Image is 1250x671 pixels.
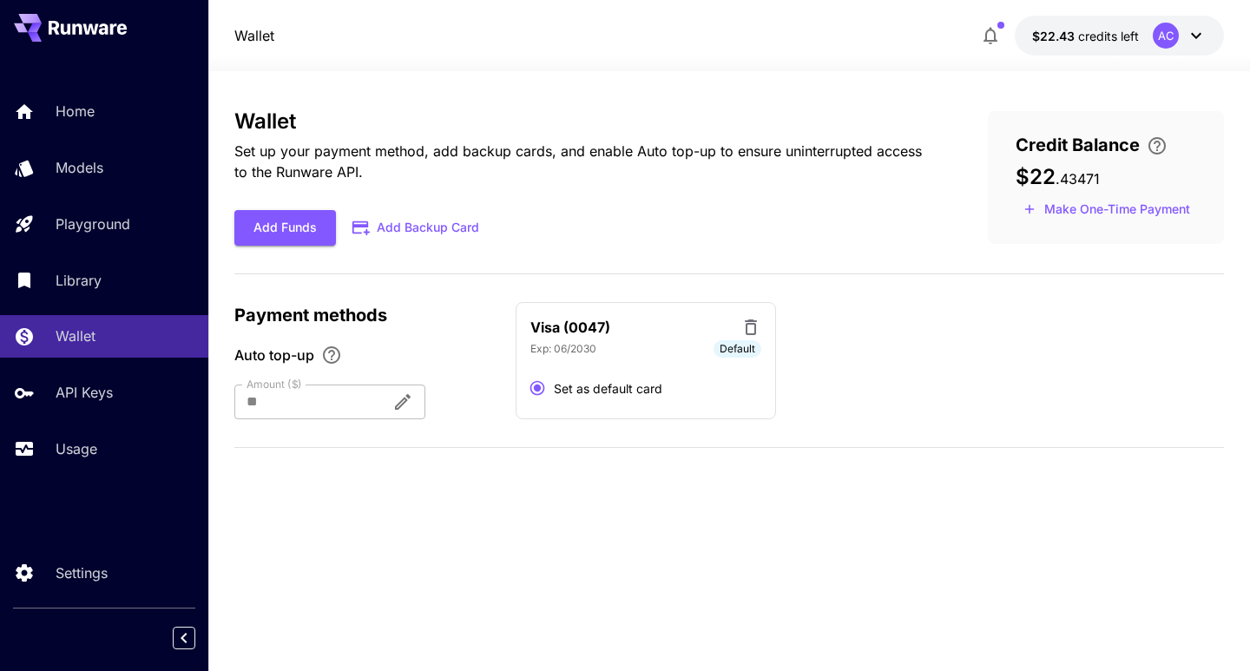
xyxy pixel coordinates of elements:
[56,562,108,583] p: Settings
[56,382,113,403] p: API Keys
[234,25,274,46] a: Wallet
[56,438,97,459] p: Usage
[173,627,195,649] button: Collapse sidebar
[1016,196,1198,223] button: Make a one-time, non-recurring payment
[247,377,302,391] label: Amount ($)
[56,214,130,234] p: Playground
[56,270,102,291] p: Library
[714,341,761,357] span: Default
[186,622,208,654] div: Collapse sidebar
[1015,16,1224,56] button: $22.43471AC
[234,109,932,134] h3: Wallet
[234,302,495,328] p: Payment methods
[56,157,103,178] p: Models
[1016,132,1140,158] span: Credit Balance
[1078,29,1139,43] span: credits left
[56,101,95,122] p: Home
[530,317,610,338] p: Visa (0047)
[1140,135,1174,156] button: Enter your card details and choose an Auto top-up amount to avoid service interruptions. We'll au...
[554,379,662,398] span: Set as default card
[1056,170,1100,187] span: . 43471
[234,25,274,46] nav: breadcrumb
[530,341,596,357] p: Exp: 06/2030
[56,326,95,346] p: Wallet
[234,210,336,246] button: Add Funds
[314,345,349,365] button: Enable Auto top-up to ensure uninterrupted service. We'll automatically bill the chosen amount wh...
[336,211,497,245] button: Add Backup Card
[234,141,932,182] p: Set up your payment method, add backup cards, and enable Auto top-up to ensure uninterrupted acce...
[234,345,314,365] span: Auto top-up
[1032,29,1078,43] span: $22.43
[1016,164,1056,189] span: $22
[1153,23,1179,49] div: AC
[1032,27,1139,45] div: $22.43471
